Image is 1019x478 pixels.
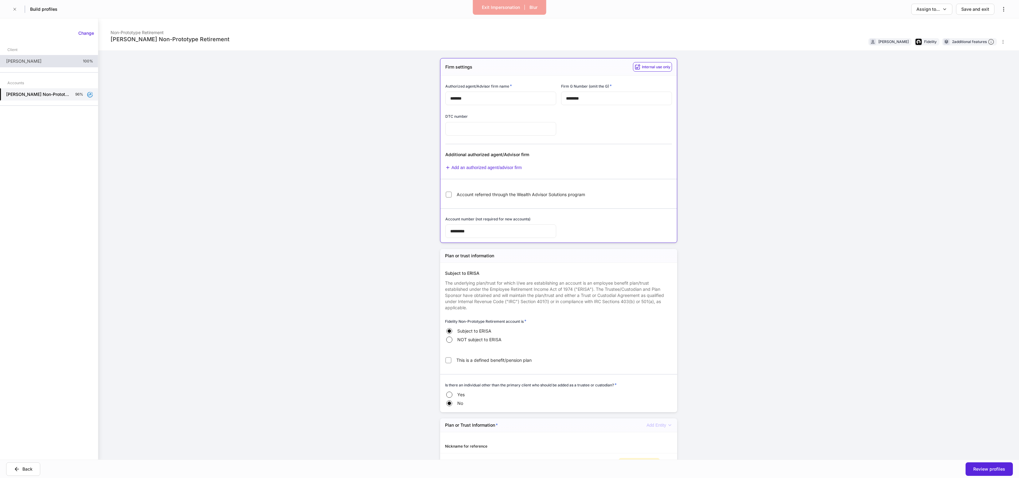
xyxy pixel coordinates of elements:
[30,6,57,12] h5: Build profiles
[111,26,229,36] div: Non-Prototype Retirement
[457,337,502,343] span: NOT subject to ERISA
[445,459,559,465] div: Pioneer National LLC
[525,2,541,12] button: Blur
[924,39,937,45] div: Fidelity
[445,443,559,449] div: Nickname for reference
[529,4,537,10] div: Blur
[445,270,672,276] div: Subject to ERISA
[911,4,952,15] button: Assign to...
[457,192,585,198] span: Account referred through the Wealth Advisor Solutions program
[478,2,524,12] button: Exit Impersonation
[445,422,498,428] h5: Plan or Trust Information
[6,462,40,476] button: Back
[7,44,18,55] div: Client
[445,216,530,222] h6: Account number (not required for new accounts)
[445,152,595,158] div: Additional authorized agent/Advisor firm
[74,28,98,38] button: Change
[78,30,94,36] div: Change
[445,253,494,259] h5: Plan or trust information
[445,64,472,70] h5: Firm settings
[916,6,940,12] div: Assign to...
[445,165,522,170] button: Add an authorized agent/advisor firm
[456,357,532,363] span: This is a defined benefit/pension plan
[561,83,612,89] h6: Firm G Number (omit the G)
[642,64,670,70] h6: Internal use only
[75,92,83,97] p: 96%
[22,466,33,472] div: Back
[952,39,994,45] div: 2 additional features
[457,328,491,334] span: Subject to ERISA
[646,423,672,428] div: Add Entity
[445,318,526,324] h6: Fidelity Non-Prototype Retirement account is
[621,459,657,465] div: Information required
[445,113,468,119] h6: DTC number
[6,91,70,97] h5: [PERSON_NAME] Non-Prototype Retirement
[7,77,24,88] div: Accounts
[961,6,989,12] div: Save and exit
[6,58,41,64] p: [PERSON_NAME]
[973,466,1005,472] div: Review profiles
[646,422,672,428] div: A maximum of 1 is allowed for this form.
[83,59,93,64] p: 100%
[956,4,994,15] button: Save and exit
[445,382,617,388] h6: Is there an individual other than the primary client who should be added as a trustee or custodian?
[482,4,520,10] div: Exit Impersonation
[111,36,229,43] div: [PERSON_NAME] Non-Prototype Retirement
[457,392,465,398] span: Yes
[966,462,1013,476] button: Review profiles
[878,39,909,45] div: [PERSON_NAME]
[457,400,463,406] span: No
[445,83,512,89] h6: Authorized agent/Advisor firm name
[445,280,664,310] span: The underlying plan/trust for which I/we are establishing an account is an employee benefit plan/...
